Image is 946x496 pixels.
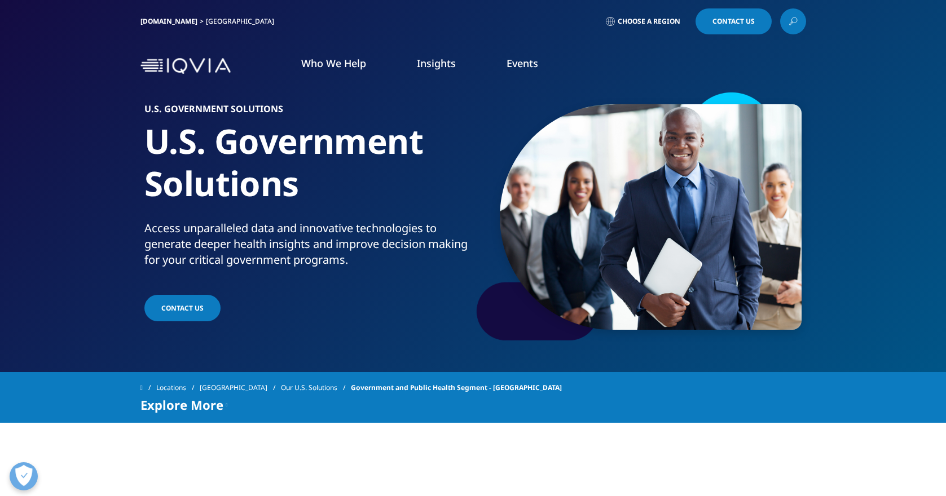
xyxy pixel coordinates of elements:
span: Choose a Region [618,17,680,26]
span: Contact Us [161,303,204,313]
a: Events [507,56,538,70]
nav: Primary [235,39,806,92]
a: Our U.S. Solutions [281,378,351,398]
img: 882_bln_portrait-of-professional-man-smiling-with-tablet-and-team-behind.png [500,104,802,330]
h1: U.S. Government Solutions [144,120,469,220]
span: Explore More [140,398,223,411]
span: Contact Us [712,18,755,25]
h6: U.S. Government Solutions [144,104,469,120]
img: IQVIA Healthcare Information Technology and Pharma Clinical Research Company [140,58,231,74]
a: Locations [156,378,200,398]
a: [DOMAIN_NAME] [140,16,197,26]
a: [GEOGRAPHIC_DATA] [200,378,281,398]
p: Access unparalleled data and innovative technologies to generate deeper health insights and impro... [144,220,469,274]
a: Who We Help [301,56,366,70]
a: Insights [417,56,456,70]
a: Contact Us [696,8,772,34]
a: Contact Us [144,295,221,321]
div: [GEOGRAPHIC_DATA] [206,17,279,26]
span: Government and Public Health Segment - [GEOGRAPHIC_DATA] [351,378,562,398]
button: Open Preferences [10,462,38,490]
